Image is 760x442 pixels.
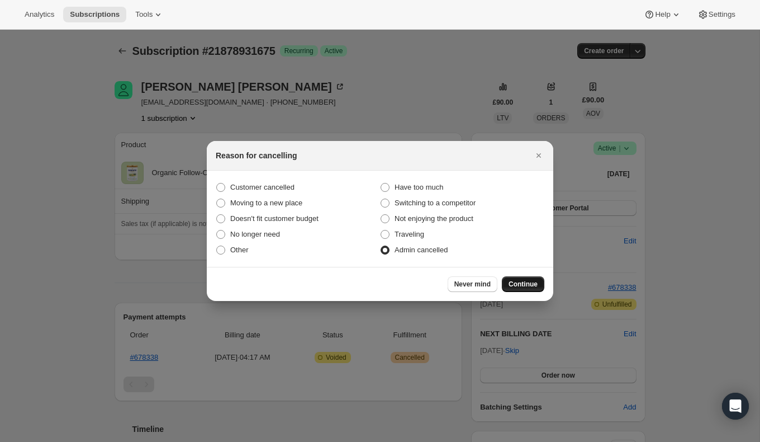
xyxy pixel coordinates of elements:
span: Not enjoying the product [395,214,473,223]
span: Admin cancelled [395,246,448,254]
span: Subscriptions [70,10,120,19]
span: Help [655,10,670,19]
span: Settings [709,10,735,19]
span: Other [230,246,249,254]
span: Analytics [25,10,54,19]
button: Subscriptions [63,7,126,22]
button: Help [637,7,688,22]
div: Open Intercom Messenger [722,393,749,420]
button: Analytics [18,7,61,22]
span: Moving to a new place [230,199,302,207]
button: Settings [691,7,742,22]
button: Never mind [448,276,497,292]
button: Close [531,148,547,163]
button: Tools [129,7,170,22]
span: Tools [135,10,153,19]
span: Customer cancelled [230,183,294,191]
span: Traveling [395,230,424,238]
h2: Reason for cancelling [216,150,297,161]
span: Doesn't fit customer budget [230,214,319,223]
span: Switching to a competitor [395,199,476,207]
button: Continue [502,276,544,292]
span: No longer need [230,230,280,238]
span: Never mind [454,280,491,289]
span: Have too much [395,183,443,191]
span: Continue [509,280,538,289]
